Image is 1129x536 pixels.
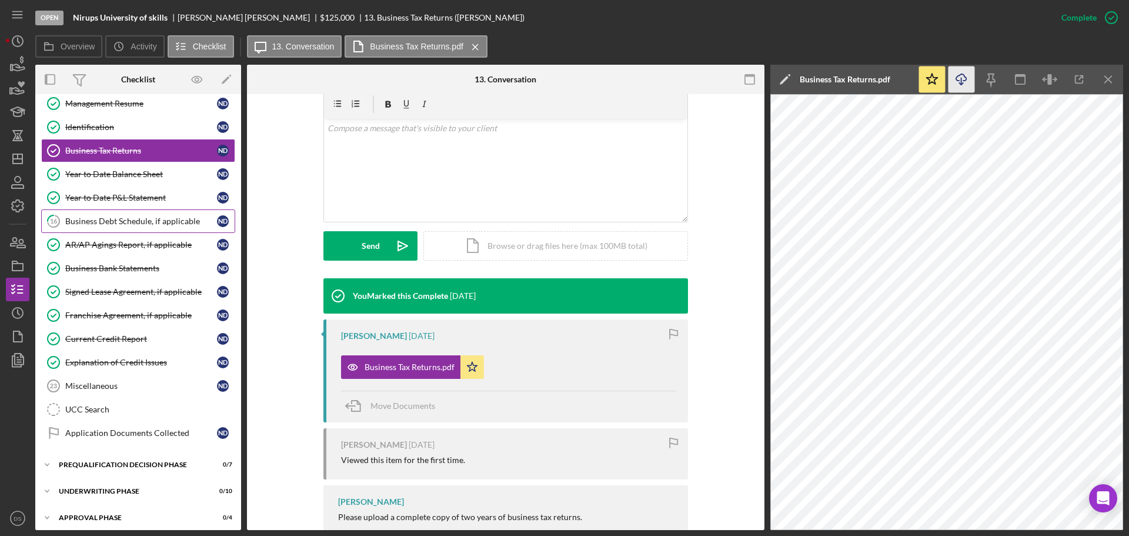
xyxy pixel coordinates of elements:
[178,13,320,22] div: [PERSON_NAME] [PERSON_NAME]
[217,192,229,204] div: N D
[41,209,235,233] a: 16Business Debt Schedule, if applicableND
[73,13,168,22] b: Nirups University of skills
[59,488,203,495] div: Underwriting Phase
[217,380,229,392] div: N D
[341,455,465,465] div: Viewed this item for the first time.
[353,291,448,301] div: You Marked this Complete
[341,440,407,450] div: [PERSON_NAME]
[65,169,217,179] div: Year to Date Balance Sheet
[247,35,342,58] button: 13. Conversation
[211,514,232,521] div: 0 / 4
[323,231,417,261] button: Send
[61,42,95,51] label: Overview
[50,382,57,389] tspan: 23
[370,42,463,51] label: Business Tax Returns.pdf
[409,440,435,450] time: 2025-07-13 16:59
[217,333,229,345] div: N D
[341,391,447,421] button: Move Documents
[362,231,380,261] div: Send
[320,12,355,22] span: $125,000
[65,311,217,320] div: Franchise Agreement, if applicable
[65,99,217,108] div: Management Resume
[217,98,229,109] div: N D
[121,75,155,84] div: Checklist
[341,331,407,341] div: [PERSON_NAME]
[341,355,484,379] button: Business Tax Returns.pdf
[41,186,235,209] a: Year to Date P&L StatementND
[41,162,235,186] a: Year to Date Balance SheetND
[6,507,29,530] button: DS
[41,374,235,398] a: 23MiscellaneousND
[217,168,229,180] div: N D
[65,287,217,297] div: Signed Lease Agreement, if applicable
[217,145,229,157] div: N D
[65,240,217,249] div: AR/AP Agings Report, if applicable
[338,512,676,531] div: Please upload a complete copy of two years of business tax returns.
[41,327,235,351] a: Current Credit ReportND
[41,280,235,304] a: Signed Lease Agreement, if applicableND
[41,421,235,445] a: Application Documents CollectedND
[168,35,234,58] button: Checklist
[105,35,164,58] button: Activity
[50,217,58,225] tspan: 16
[364,13,525,22] div: 13. Business Tax Returns ([PERSON_NAME])
[65,381,217,391] div: Miscellaneous
[217,121,229,133] div: N D
[370,401,435,411] span: Move Documents
[1089,484,1117,512] div: Open Intercom Messenger
[59,514,203,521] div: Approval Phase
[65,334,217,344] div: Current Credit Report
[41,233,235,257] a: AR/AP Agings Report, if applicableND
[272,42,335,51] label: 13. Conversation
[217,286,229,298] div: N D
[450,291,476,301] time: 2025-09-17 20:07
[217,239,229,251] div: N D
[211,461,232,468] div: 0 / 7
[35,35,102,58] button: Overview
[65,358,217,367] div: Explanation of Credit Issues
[41,304,235,327] a: Franchise Agreement, if applicableND
[41,257,235,280] a: Business Bank StatementsND
[409,331,435,341] time: 2025-09-12 00:03
[1050,6,1123,29] button: Complete
[193,42,226,51] label: Checklist
[800,75,890,84] div: Business Tax Returns.pdf
[65,428,217,438] div: Application Documents Collected
[65,217,217,226] div: Business Debt Schedule, if applicable
[217,262,229,274] div: N D
[35,11,64,25] div: Open
[345,35,487,58] button: Business Tax Returns.pdf
[41,115,235,139] a: IdentificationND
[338,497,404,507] div: [PERSON_NAME]
[41,139,235,162] a: Business Tax ReturnsND
[131,42,156,51] label: Activity
[217,309,229,321] div: N D
[217,357,229,368] div: N D
[41,351,235,374] a: Explanation of Credit IssuesND
[217,427,229,439] div: N D
[59,461,203,468] div: Prequalification Decision Phase
[365,362,455,372] div: Business Tax Returns.pdf
[475,75,536,84] div: 13. Conversation
[65,264,217,273] div: Business Bank Statements
[41,398,235,421] a: UCC Search
[65,193,217,202] div: Year to Date P&L Statement
[41,92,235,115] a: Management ResumeND
[217,215,229,227] div: N D
[65,405,235,414] div: UCC Search
[65,122,217,132] div: Identification
[65,146,217,155] div: Business Tax Returns
[14,515,21,522] text: DS
[1061,6,1097,29] div: Complete
[211,488,232,495] div: 0 / 10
